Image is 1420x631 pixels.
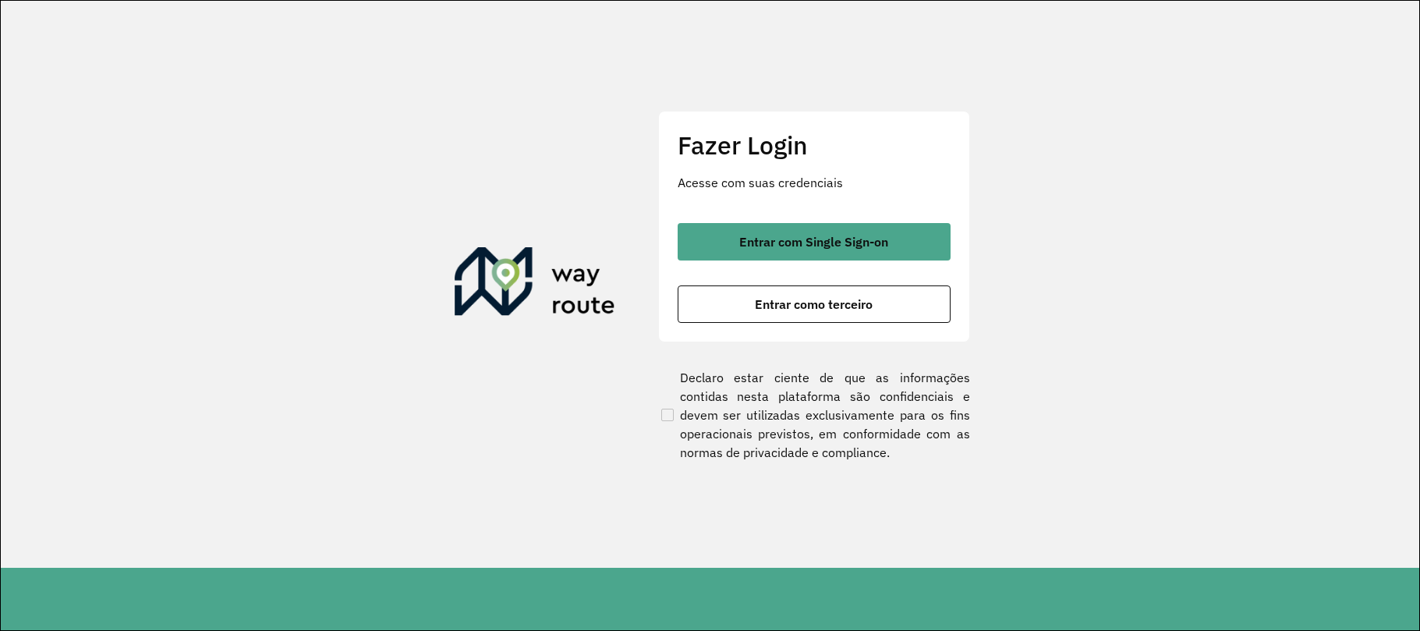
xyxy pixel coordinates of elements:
[739,236,888,248] span: Entrar com Single Sign-on
[455,247,615,322] img: Roteirizador AmbevTech
[678,130,951,160] h2: Fazer Login
[658,368,970,462] label: Declaro estar ciente de que as informações contidas nesta plataforma são confidenciais e devem se...
[678,173,951,192] p: Acesse com suas credenciais
[678,285,951,323] button: button
[755,298,873,310] span: Entrar como terceiro
[678,223,951,261] button: button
